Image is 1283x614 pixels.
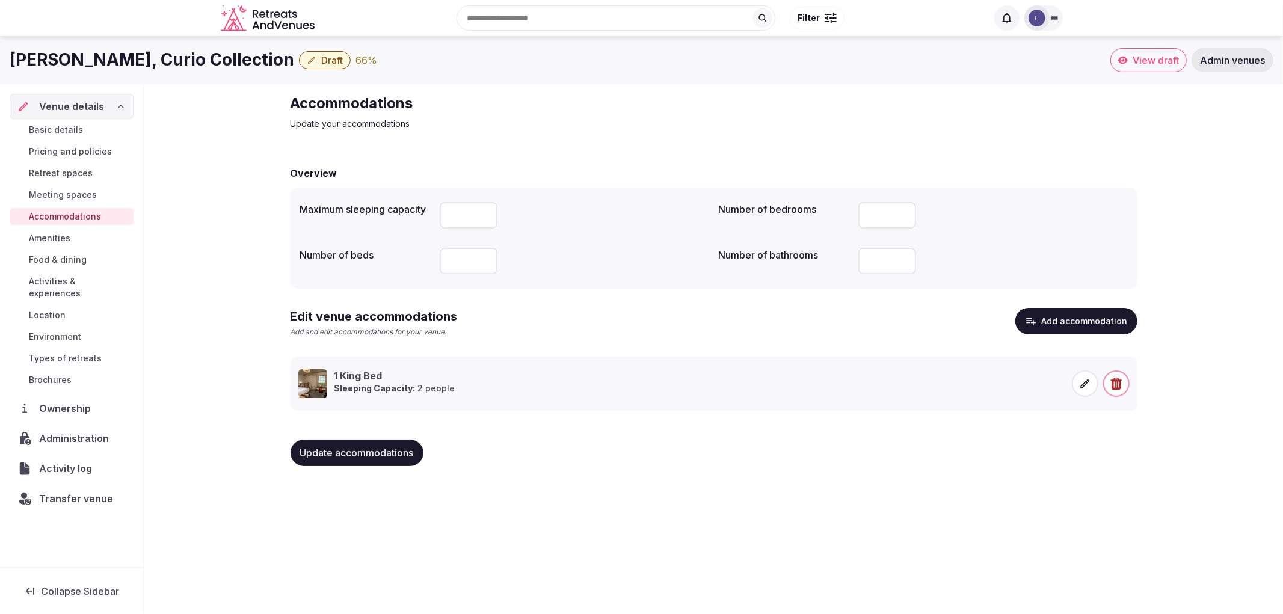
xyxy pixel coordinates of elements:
button: 66% [355,53,377,67]
span: Food & dining [29,254,87,266]
span: Basic details [29,124,83,136]
label: Maximum sleeping capacity [300,204,430,214]
span: Amenities [29,232,70,244]
h2: Overview [291,166,337,180]
h1: [PERSON_NAME], Curio Collection [10,48,294,72]
button: Draft [299,51,351,69]
a: Ownership [10,396,134,421]
a: Admin venues [1192,48,1273,72]
label: Number of bedrooms [719,204,849,214]
a: Meeting spaces [10,186,134,203]
a: Amenities [10,230,134,247]
button: Update accommodations [291,440,423,466]
strong: Sleeping Capacity: [334,383,416,393]
label: Number of beds [300,250,430,260]
svg: Retreats and Venues company logo [221,5,317,32]
a: Environment [10,328,134,345]
h2: Accommodations [291,94,695,113]
a: Retreat spaces [10,165,134,182]
p: 2 people [334,382,455,394]
span: Update accommodations [300,447,414,459]
span: Activities & experiences [29,275,129,299]
a: Pricing and policies [10,143,134,160]
button: Collapse Sidebar [10,578,134,604]
span: Collapse Sidebar [41,585,119,597]
button: Filter [790,7,845,29]
span: Admin venues [1200,54,1265,66]
a: Visit the homepage [221,5,317,32]
a: Activity log [10,456,134,481]
button: Transfer venue [10,486,134,511]
a: Food & dining [10,251,134,268]
span: View draft [1133,54,1179,66]
h2: Edit venue accommodations [291,308,458,325]
img: Catherine Mesina [1029,10,1045,26]
span: Retreat spaces [29,167,93,179]
span: Draft [321,54,343,66]
span: Location [29,309,66,321]
h3: 1 King Bed [334,369,455,382]
span: Ownership [39,401,96,416]
a: Location [10,307,134,324]
span: Accommodations [29,210,101,223]
span: Transfer venue [39,491,113,506]
span: Environment [29,331,81,343]
a: Types of retreats [10,350,134,367]
span: Venue details [39,99,104,114]
span: Meeting spaces [29,189,97,201]
span: Activity log [39,461,97,476]
a: Basic details [10,121,134,138]
img: 1 King Bed [298,369,327,398]
span: Administration [39,431,114,446]
label: Number of bathrooms [719,250,849,260]
button: Add accommodation [1015,308,1137,334]
span: Brochures [29,374,72,386]
p: Update your accommodations [291,118,695,130]
a: Brochures [10,372,134,388]
span: Filter [798,12,820,24]
a: Accommodations [10,208,134,225]
span: Pricing and policies [29,146,112,158]
p: Add and edit accommodations for your venue. [291,327,458,337]
div: 66 % [355,53,377,67]
a: Administration [10,426,134,451]
span: Types of retreats [29,352,102,364]
a: Activities & experiences [10,273,134,302]
a: View draft [1110,48,1187,72]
